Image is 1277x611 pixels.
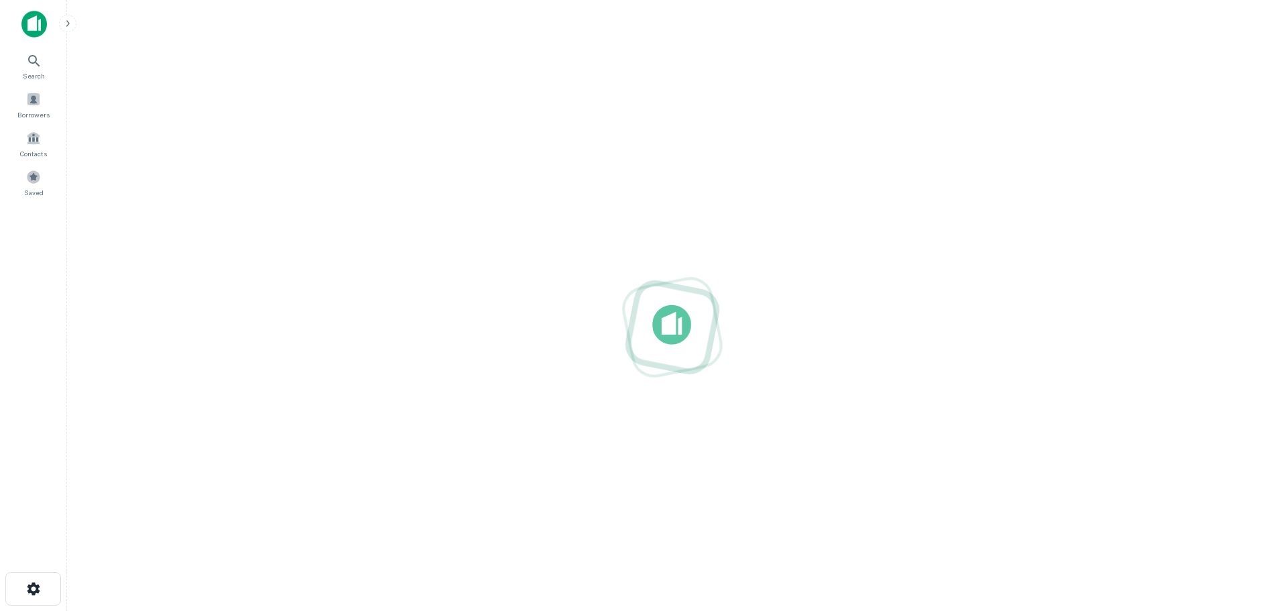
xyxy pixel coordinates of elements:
span: Contacts [20,148,47,159]
a: Borrowers [4,87,63,123]
span: Saved [24,187,44,198]
span: Borrowers [17,109,50,120]
a: Saved [4,164,63,201]
a: Contacts [4,125,63,162]
span: Search [23,70,45,81]
a: Search [4,48,63,84]
img: capitalize-icon.png [21,11,47,38]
